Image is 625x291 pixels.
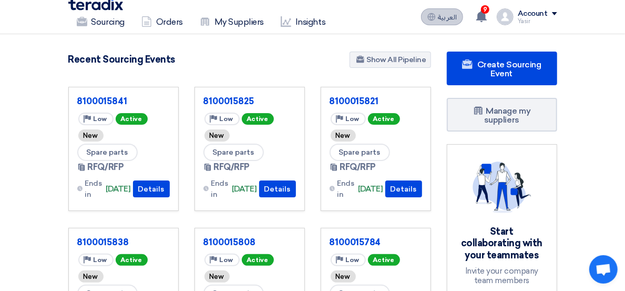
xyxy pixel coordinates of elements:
[106,183,130,195] span: [DATE]
[242,113,274,125] span: Active
[94,256,107,264] span: Low
[497,8,514,25] img: profile_test.png
[116,254,148,266] span: Active
[477,59,541,78] span: Create Sourcing Event
[204,270,230,283] div: New
[337,178,354,200] span: Ends in
[133,11,191,34] a: Orders
[460,266,544,285] div: Invite your company team members
[421,8,463,25] button: العربية
[272,11,334,34] a: Insights
[78,270,104,283] div: New
[438,14,457,21] span: العربية
[78,129,104,142] div: New
[191,11,272,34] a: My Suppliers
[368,254,400,266] span: Active
[385,180,422,197] button: Details
[331,270,356,283] div: New
[204,129,230,142] div: New
[331,129,356,142] div: New
[259,180,296,197] button: Details
[85,178,101,200] span: Ends in
[589,255,618,284] a: Open chat
[88,161,124,174] span: RFQ/RFP
[518,9,548,18] div: Account
[77,237,170,247] a: 8100015838
[203,237,296,247] a: 8100015808
[232,183,257,195] span: [DATE]
[330,96,422,106] a: 8100015821
[350,52,431,68] a: Show All Pipeline
[220,256,233,264] span: Low
[211,178,228,200] span: Ends in
[460,226,544,262] div: Start collaborating with your teammates
[242,254,274,266] span: Active
[203,96,296,106] a: 8100015825
[77,144,138,161] span: Spare parts
[214,161,250,174] span: RFQ/RFP
[330,144,390,161] span: Spare parts
[220,115,233,123] span: Low
[473,162,531,213] img: invite_your_team.svg
[203,144,264,161] span: Spare parts
[330,237,422,247] a: 8100015784
[481,5,489,14] span: 9
[340,161,376,174] span: RFQ/RFP
[358,183,383,195] span: [DATE]
[346,115,360,123] span: Low
[346,256,360,264] span: Low
[447,98,557,132] a: Manage my suppliers
[94,115,107,123] span: Low
[68,54,175,65] h4: Recent Sourcing Events
[116,113,148,125] span: Active
[518,18,557,24] div: Yasir
[133,180,170,197] button: Details
[368,113,400,125] span: Active
[68,11,133,34] a: Sourcing
[77,96,170,106] a: 8100015841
